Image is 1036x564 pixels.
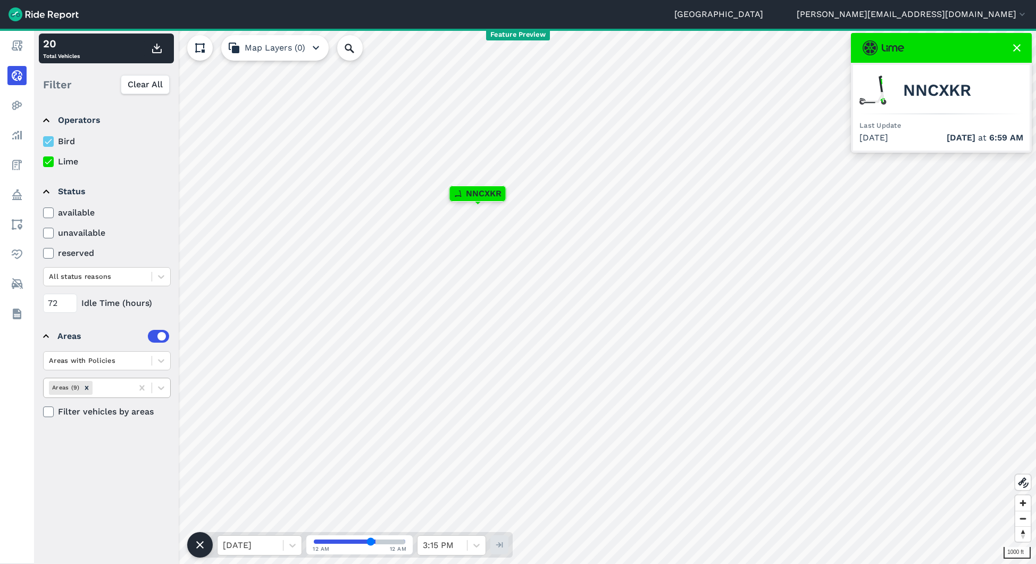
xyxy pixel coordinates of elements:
[7,36,27,55] a: Report
[49,381,81,394] div: Areas (9)
[7,215,27,234] a: Areas
[43,155,171,168] label: Lime
[43,36,80,52] div: 20
[7,304,27,324] a: Datasets
[43,177,169,206] summary: Status
[947,131,1023,144] span: at
[121,75,170,94] button: Clear All
[43,206,171,219] label: available
[7,245,27,264] a: Health
[1015,495,1031,511] button: Zoom in
[7,96,27,115] a: Heatmaps
[859,76,888,105] img: Lime scooter
[128,78,163,91] span: Clear All
[313,545,330,553] span: 12 AM
[39,68,174,101] div: Filter
[903,84,971,97] span: NNCXKR
[863,40,904,55] img: Lime
[57,330,169,343] div: Areas
[1004,547,1031,559] div: 1000 ft
[1015,511,1031,526] button: Zoom out
[43,105,169,135] summary: Operators
[1015,526,1031,542] button: Reset bearing to north
[9,7,79,21] img: Ride Report
[989,132,1023,143] span: 6:59 AM
[947,132,975,143] span: [DATE]
[43,36,80,61] div: Total Vehicles
[7,155,27,175] a: Fees
[7,275,27,294] a: ModeShift
[390,545,407,553] span: 12 AM
[43,321,169,351] summary: Areas
[466,187,502,200] span: NNCXKR
[221,35,329,61] button: Map Layers (0)
[797,8,1027,21] button: [PERSON_NAME][EMAIL_ADDRESS][DOMAIN_NAME]
[337,35,380,61] input: Search Location or Vehicles
[43,247,171,260] label: reserved
[34,29,1036,564] canvas: Map
[43,405,171,418] label: Filter vehicles by areas
[43,227,171,239] label: unavailable
[674,8,763,21] a: [GEOGRAPHIC_DATA]
[7,185,27,204] a: Policy
[486,29,550,40] span: Feature Preview
[7,126,27,145] a: Analyze
[859,121,901,129] span: Last Update
[859,131,1023,144] div: [DATE]
[7,66,27,85] a: Realtime
[43,135,171,148] label: Bird
[81,381,93,394] div: Remove Areas (9)
[43,294,171,313] div: Idle Time (hours)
